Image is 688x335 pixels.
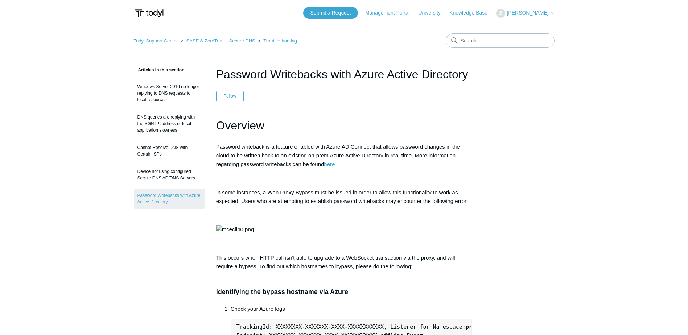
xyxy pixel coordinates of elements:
[466,324,489,330] strong: prodscu
[446,33,555,48] input: Search
[134,189,205,209] a: Password Writebacks with Azure Active Directory
[134,80,205,107] a: Windows Server 2016 no longer replying to DNS requests for local resources
[216,116,472,135] h1: Overview
[449,9,495,17] a: Knowledge Base
[303,7,358,19] a: Submit a Request
[263,38,297,44] a: Troubleshooting
[507,10,548,16] span: [PERSON_NAME]
[216,253,472,271] p: This occurs when HTTP call isn't able to upgrade to a WebSocket transaction via the proxy, and wi...
[216,66,472,83] h1: Password Writebacks with Azure Active Directory
[134,38,178,44] a: Todyl Support Center
[216,188,472,206] p: In some instances, a Web Proxy Bypass must be issued in order to allow this functionality to work...
[216,276,472,297] h3: Identifying the bypass hostname via Azure
[134,67,185,73] span: Articles in this section
[134,7,165,20] img: Todyl Support Center Help Center home page
[365,9,417,17] a: Management Portal
[134,141,205,161] a: Cannot Resolve DNS with Certain ISPs
[134,110,205,137] a: DNS queries are replying with the SGN IP address or local application slowness
[216,225,254,234] img: mceclip0.png
[324,161,335,167] a: here
[256,38,297,44] li: Troubleshooting
[134,165,205,185] a: Device not using configured Secure DNS AD/DNS Servers
[418,9,448,17] a: University
[496,9,554,18] button: [PERSON_NAME]
[186,38,255,44] a: SASE & ZeroTrust - Secure DNS
[179,38,256,44] li: SASE & ZeroTrust - Secure DNS
[134,38,180,44] li: Todyl Support Center
[216,91,244,102] button: Follow Article
[216,142,472,169] p: Password writeback is a feature enabled with Azure AD Connect that allows password changes in the...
